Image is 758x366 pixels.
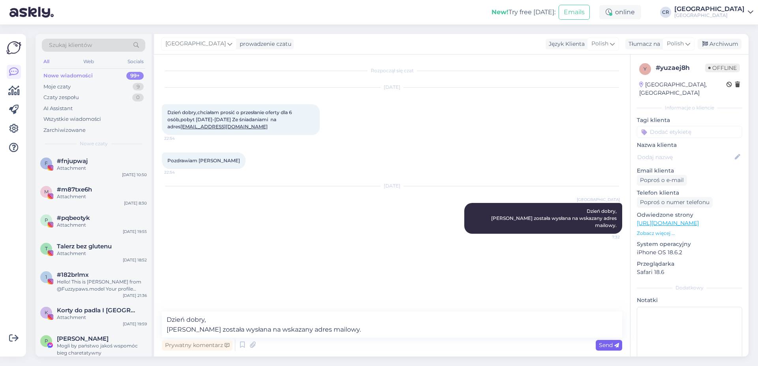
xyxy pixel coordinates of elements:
a: [GEOGRAPHIC_DATA][GEOGRAPHIC_DATA] [674,6,753,19]
input: Dodać etykietę [637,126,742,138]
div: Rozpoczął się czat [162,67,622,74]
span: [GEOGRAPHIC_DATA] [577,197,620,203]
span: Dzień dobry,chciałam prosić o przesłanie oferty dla 6 osób,pobyt [DATE]-[DATE] Ze śniadaniami na ... [167,109,293,130]
div: [GEOGRAPHIC_DATA] [674,6,745,12]
p: iPhone OS 18.6.2 [637,248,742,257]
span: p [45,217,48,223]
span: [GEOGRAPHIC_DATA] [165,39,226,48]
p: System operacyjny [637,240,742,248]
div: [DATE] 18:52 [123,257,147,263]
span: P [45,338,48,344]
span: Send [599,342,619,349]
div: Attachment [57,221,147,229]
span: Paweł Tcho [57,335,109,342]
div: Socials [126,56,145,67]
div: Hello! This is [PERSON_NAME] from @Fuzzypaws.model Your profile caught our eye We are a world Fam... [57,278,147,293]
div: Archiwum [698,39,741,49]
div: Web [82,56,96,67]
div: Wszystkie wiadomości [43,115,101,123]
b: New! [492,8,508,16]
div: [GEOGRAPHIC_DATA], [GEOGRAPHIC_DATA] [639,81,726,97]
span: #fnjupwaj [57,158,88,165]
p: Odwiedzone strony [637,211,742,219]
div: Informacje o kliencie [637,104,742,111]
span: 22:54 [164,135,194,141]
p: Notatki [637,296,742,304]
div: online [599,5,641,19]
div: Mogli by państwo jakoś wspomóc bieg charetatywny [57,342,147,357]
span: 22:54 [164,169,194,175]
span: #pqbeotyk [57,214,90,221]
span: Dzień dobry, [PERSON_NAME] została wysłana na wskazany adres mailowy. [491,208,618,228]
span: #m87txe6h [57,186,92,193]
input: Dodaj nazwę [637,153,733,161]
div: Nowe wiadomości [43,72,93,80]
div: Język Klienta [546,40,585,48]
div: Moje czaty [43,83,71,91]
div: [DATE] 21:36 [123,293,147,298]
div: [DATE] [162,182,622,190]
span: Polish [591,39,608,48]
span: Offline [705,64,740,72]
div: Try free [DATE]: [492,8,555,17]
div: [DATE] 10:50 [122,172,147,178]
span: 7:32 [590,234,620,240]
span: Pozdrawiam [PERSON_NAME] [167,158,240,163]
p: Zobacz więcej ... [637,230,742,237]
div: prowadzenie czatu [236,40,291,48]
p: Nazwa klienta [637,141,742,149]
div: Poproś o numer telefonu [637,197,713,208]
p: Przeglądarka [637,260,742,268]
p: Safari 18.6 [637,268,742,276]
span: Szukaj klientów [49,41,92,49]
span: #182brlmx [57,271,89,278]
div: 9 [133,83,144,91]
div: Dodatkowy [637,284,742,291]
div: Tłumacz na [625,40,660,48]
span: T [45,246,48,252]
div: Attachment [57,314,147,321]
img: Askly Logo [6,40,21,55]
div: [GEOGRAPHIC_DATA] [674,12,745,19]
a: [URL][DOMAIN_NAME] [637,220,699,227]
div: AI Assistant [43,105,73,113]
span: f [45,160,48,166]
div: Attachment [57,250,147,257]
p: Telefon klienta [637,189,742,197]
span: K [45,310,48,315]
p: Tagi klienta [637,116,742,124]
div: CR [660,7,671,18]
a: [EMAIL_ADDRESS][DOMAIN_NAME] [180,124,268,130]
div: Prywatny komentarz [162,340,233,351]
div: Attachment [57,193,147,200]
button: Emails [559,5,590,20]
span: Polish [667,39,684,48]
span: m [44,189,49,195]
div: [DATE] [162,84,622,91]
div: 99+ [126,72,144,80]
div: 0 [132,94,144,101]
span: 1 [45,274,47,280]
p: Email klienta [637,167,742,175]
div: [DATE] 8:30 [124,200,147,206]
span: y [644,66,647,72]
div: All [42,56,51,67]
div: Attachment [57,165,147,172]
div: [DATE] 19:59 [123,321,147,327]
div: # yuzaej8h [656,63,705,73]
span: Talerz bez glutenu [57,243,112,250]
div: Czaty zespołu [43,94,79,101]
div: [DATE] 19:55 [123,229,147,235]
div: Zarchiwizowane [43,126,86,134]
span: Nowe czaty [80,140,108,147]
div: Poproś o e-mail [637,175,687,186]
span: Korty do padla I Szczecin [57,307,139,314]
